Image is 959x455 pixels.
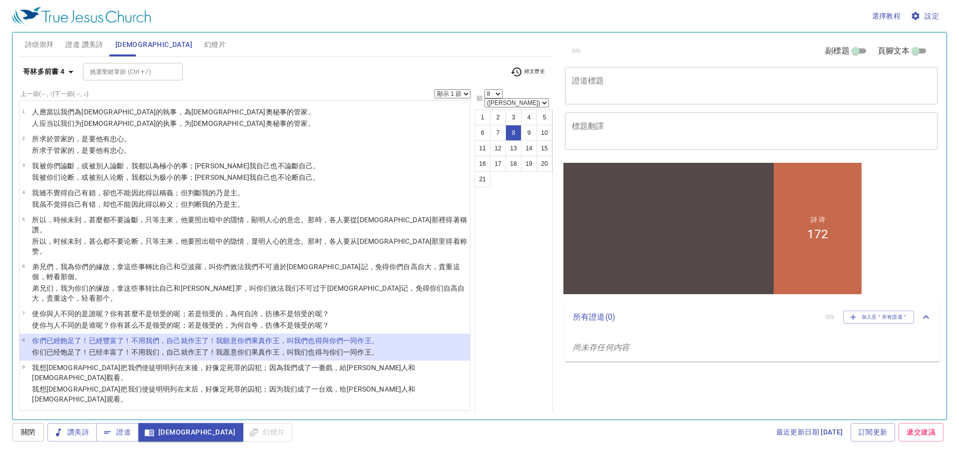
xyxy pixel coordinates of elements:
wg4253: ，甚麼都不要 [32,216,467,234]
wg2064: ，他 [32,216,467,234]
wg2532: 得与你们 [315,348,379,356]
wg302: 主 [32,237,467,255]
wg5613: [DEMOGRAPHIC_DATA] [81,108,315,116]
wg3762: 觉得 [53,200,244,208]
wg3739: 要照出 [32,237,467,255]
wg2075: 飽足 [60,337,379,345]
wg652: 明明列在 [32,364,415,382]
wg2532: 亞波羅 [32,263,460,281]
wg1065: 作王 [265,337,378,345]
wg3756: 能因此 [124,200,244,208]
p: 你们已经 [32,347,378,357]
wg2443: 要 [89,135,131,143]
p: 我被 [32,161,320,171]
wg3361: 是领受 [287,321,329,329]
span: 遞交建議 [907,426,936,439]
p: 人 [32,118,315,128]
button: 16 [475,156,490,172]
wg2235: 丰富了 [103,348,379,356]
wg2076: 极小 [159,173,320,181]
wg3761: 论断 [285,173,320,181]
wg3739: 求 [39,146,131,154]
wg350: 自己。 [299,162,320,170]
wg2316: 奧秘事 [266,108,315,116]
p: 我雖 [32,188,244,198]
a: 最近更新日期 [DATE] [772,423,847,442]
wg2919: ，只等 [32,237,467,255]
wg3779: 以 [53,119,315,127]
label: 上一節 (←, ↑) 下一節 (→, ↓) [20,91,88,97]
wg3623: 的，是 [67,135,131,143]
span: 經文歷史 [510,66,545,78]
span: 8 [22,337,24,343]
wg2540: 未到 [32,237,467,255]
button: 18 [505,156,521,172]
wg4571: 与人不同 [46,321,329,329]
button: 20 [536,156,552,172]
wg5257: ，为[DEMOGRAPHIC_DATA] [177,119,315,127]
button: 3 [505,109,521,125]
button: 14 [521,140,537,156]
wg3466: 的管家 [287,119,315,127]
wg3785: 你們果真 [237,337,379,345]
wg5259: 別人 [96,162,320,170]
wg1161: 判断 [188,200,244,208]
wg2880: 了！已经 [74,348,379,356]
wg1161: 你有 [110,321,329,329]
wg3623: 的，是 [67,146,131,154]
wg5257: ，為[DEMOGRAPHIC_DATA] [177,108,315,116]
wg3785: 你们果真 [237,348,379,356]
wg2192: 甚么 [124,321,329,329]
button: 8 [505,125,521,141]
p: 所以 [32,215,467,235]
wg2540: 未到 [32,216,467,234]
input: Type Bible Reference [86,66,163,77]
span: 1 [22,108,24,114]
wg3739: 要照出 [32,216,467,234]
wg5209: ，拿這些事 [32,263,460,281]
wg4147: ！不用 [124,337,379,345]
wg2744: ，彷佛 [258,321,329,329]
wg350: 我 [202,200,244,208]
button: 哥林多前書 4 [19,62,81,81]
wg2075: 饱足 [60,348,379,356]
wg350: 自己。 [299,173,320,181]
p: 詩 诗 [250,55,264,64]
wg2316: 把我們 [32,364,415,382]
wg1223: 你們的緣故 [32,263,460,281]
wg235: 也不 [110,189,244,197]
wg2228: 被 [89,162,320,170]
wg5259: 你们 [46,173,320,181]
wg5100: 论断 [32,237,467,255]
iframe: from-child [561,160,864,297]
wg5213: 一同作王 [343,348,379,356]
wg1065: 作王 [265,348,378,356]
wg2596: 那个 [96,294,117,302]
wg5023: 转比 [32,284,465,302]
wg1722: 管家 [53,146,131,154]
wg2983: 的，为何 [216,321,329,329]
wg2443: 以為 [145,162,320,170]
button: 選擇教程 [868,7,905,25]
span: 幻燈片 [204,38,226,51]
wg1698: 都 [138,162,320,170]
button: 13 [505,140,521,156]
wg2962: 。 [237,200,244,208]
wg3761: 論斷 [285,162,320,170]
wg936: ，叫 [280,337,379,345]
wg235: 也不 [110,200,244,208]
wg584: 末後 [32,364,415,382]
p: 我被 [32,172,320,182]
wg1161: 若 [188,321,329,329]
button: 4 [521,109,537,125]
wg3779: 以 [53,108,315,116]
span: 選擇教程 [872,10,901,22]
wg2919: ，只等 [32,216,467,234]
wg1520: ，轻看 [74,294,117,302]
wg5228: 这个 [60,294,117,302]
wg2147: 他有忠心 [96,146,131,154]
wg1499: 是领受 [195,321,329,329]
wg2927: ，顯明 [32,216,467,234]
wg1683: 也不 [270,173,320,181]
p: 所 [32,145,131,155]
